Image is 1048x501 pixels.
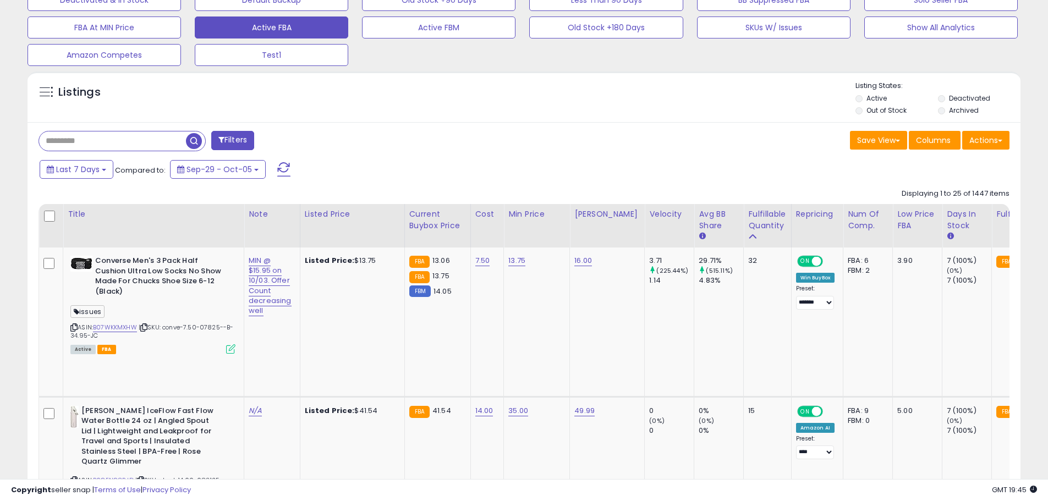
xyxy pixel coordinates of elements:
div: FBM: 2 [848,266,884,276]
img: 41boDshFj+L._SL40_.jpg [70,256,92,272]
div: Fulfillable Quantity [748,208,786,232]
div: 1.14 [649,276,694,285]
div: seller snap | | [11,485,191,496]
span: Sep-29 - Oct-05 [186,164,252,175]
button: Old Stock +180 Days [529,16,683,38]
button: Actions [962,131,1009,150]
button: Save View [850,131,907,150]
span: Compared to: [115,165,166,175]
div: 0% [699,426,743,436]
div: Listed Price [305,208,400,220]
b: Listed Price: [305,405,355,416]
div: Repricing [796,208,839,220]
span: 41.54 [432,405,451,416]
div: FBA: 6 [848,256,884,266]
button: Active FBA [195,16,348,38]
b: Converse Men's 3 Pack Half Cushion Ultra Low Socks No Show Made For Chucks Shoe Size 6-12 (Black) [95,256,229,299]
div: 7 (100%) [947,406,991,416]
span: All listings currently available for purchase on Amazon [70,345,96,354]
img: 317ufrotAHL._SL40_.jpg [70,406,79,428]
div: FBM: 0 [848,416,884,426]
small: FBA [996,406,1017,418]
small: (225.44%) [656,266,688,275]
div: [PERSON_NAME] [574,208,640,220]
span: FBA [97,345,116,354]
div: Velocity [649,208,689,220]
button: Amazon Competes [28,44,181,66]
span: 13.75 [432,271,449,281]
span: issues [70,305,105,318]
div: Min Price [508,208,565,220]
div: 29.71% [699,256,743,266]
span: 14.05 [434,286,452,296]
div: 32 [748,256,782,266]
span: 13.06 [432,255,450,266]
div: Avg BB Share [699,208,739,232]
button: Active FBM [362,16,515,38]
span: OFF [821,257,838,266]
div: Win BuyBox [796,273,835,283]
small: FBA [409,256,430,268]
small: FBA [409,271,430,283]
small: Days In Stock. [947,232,953,241]
label: Out of Stock [866,106,907,115]
small: (0%) [947,266,962,275]
span: ON [798,406,812,416]
div: Current Buybox Price [409,208,466,232]
b: Listed Price: [305,255,355,266]
button: Filters [211,131,254,150]
a: 49.99 [574,405,595,416]
div: Title [68,208,239,220]
div: 0 [649,406,694,416]
button: Columns [909,131,961,150]
div: FBA: 9 [848,406,884,416]
a: MIN @ $15.95 on 10/03. Offer Count decreasing well [249,255,292,316]
label: Deactivated [949,93,990,103]
h5: Listings [58,85,101,100]
b: [PERSON_NAME] IceFlow Fast Flow Water Bottle 24 oz | Angled Spout Lid | Lightweight and Leakproof... [81,406,215,470]
a: Terms of Use [94,485,141,495]
a: 14.00 [475,405,493,416]
span: Columns [916,135,951,146]
div: 3.90 [897,256,934,266]
p: Listing States: [855,81,1020,91]
div: Displaying 1 to 25 of 1447 items [902,189,1009,199]
small: (0%) [699,416,714,425]
div: Preset: [796,435,835,460]
button: Last 7 Days [40,160,113,179]
div: 7 (100%) [947,276,991,285]
div: Low Price FBA [897,208,937,232]
div: Amazon AI [796,423,835,433]
a: 35.00 [508,405,528,416]
a: Privacy Policy [142,485,191,495]
div: 4.83% [699,276,743,285]
span: | SKU: conve-7.50-07825--B-34.95-JC [70,323,234,339]
a: B07WKKMXHW [93,323,137,332]
div: 3.71 [649,256,694,266]
small: Avg BB Share. [699,232,705,241]
div: 7 (100%) [947,256,991,266]
div: Preset: [796,285,835,310]
div: 0 [649,426,694,436]
button: Test1 [195,44,348,66]
label: Archived [949,106,979,115]
small: (0%) [649,416,665,425]
button: FBA At MIN Price [28,16,181,38]
div: $13.75 [305,256,396,266]
a: N/A [249,405,262,416]
small: (0%) [947,416,962,425]
span: OFF [821,406,838,416]
a: 16.00 [574,255,592,266]
div: Days In Stock [947,208,987,232]
div: Num of Comp. [848,208,888,232]
button: Sep-29 - Oct-05 [170,160,266,179]
div: Fulfillment [996,208,1041,220]
div: 0% [699,406,743,416]
span: Last 7 Days [56,164,100,175]
button: SKUs W/ Issues [697,16,851,38]
small: (515.11%) [706,266,732,275]
div: ASIN: [70,256,235,353]
span: 2025-10-13 19:45 GMT [992,485,1037,495]
div: 5.00 [897,406,934,416]
div: Note [249,208,295,220]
